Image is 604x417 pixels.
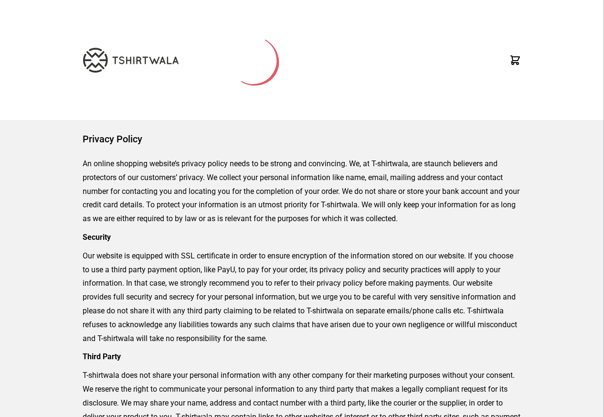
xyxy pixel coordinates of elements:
[83,132,521,146] h1: Privacy Policy
[83,157,521,226] p: An online shopping website’s privacy policy needs to be strong and convincing. We, at T-shirtwala...
[83,233,111,242] strong: Security
[83,249,521,346] p: Our website is equipped with SSL certificate in order to ensure encryption of the information sto...
[83,48,179,73] img: TW-LOGO-400-104.png
[83,352,121,361] strong: Third Party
